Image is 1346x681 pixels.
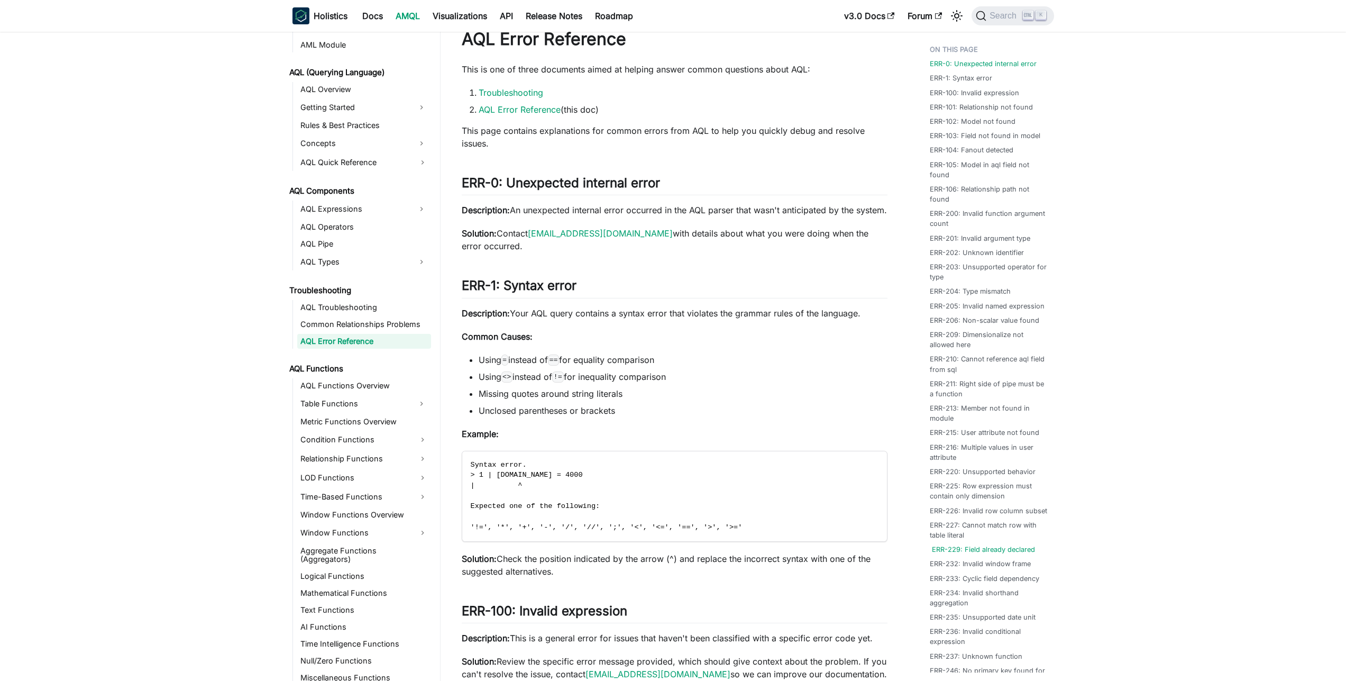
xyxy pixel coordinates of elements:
[930,315,1039,325] a: ERR-206: Non-scalar value found
[462,175,887,195] h2: ERR-0: Unexpected internal error
[297,603,431,618] a: Text Functions
[292,7,309,24] img: Holistics
[471,471,583,479] span: > 1 | [DOMAIN_NAME] = 4000
[930,59,1037,69] a: ERR-0: Unexpected internal error
[479,370,887,383] li: Using instead of for inequality comparison
[412,253,431,270] button: Expand sidebar category 'AQL Types'
[412,395,431,412] button: Expand sidebar category 'Table Functions'
[297,300,431,315] a: AQL Troubleshooting
[462,656,497,667] strong: Solution:
[948,7,965,24] button: Switch between dark and light mode (currently light mode)
[297,82,431,97] a: AQL Overview
[930,559,1031,569] a: ERR-232: Invalid window frame
[297,450,431,467] a: Relationship Functions
[462,204,887,216] p: An unexpected internal error occurred in the AQL parser that wasn't anticipated by the system.
[930,102,1033,112] a: ERR-101: Relationship not found
[462,307,887,320] p: Your AQL query contains a syntax error that violates the grammar rules of the language.
[297,543,431,567] a: Aggregate Functions (Aggregators)
[292,7,347,24] a: HolisticsHolistics
[930,626,1048,647] a: ERR-236: Invalid conditional expression
[930,481,1048,501] a: ERR-225: Row expression must contain only dimension
[297,488,431,505] a: Time-Based Functions
[930,354,1048,374] a: ERR-210: Cannot reference aql field from sql
[930,442,1048,462] a: ERR-216: Multiple values in user attribute
[930,73,992,83] a: ERR-1: Syntax error
[297,637,431,651] a: Time Intelligence Functions
[479,104,561,115] a: AQL Error Reference
[297,135,412,152] a: Concepts
[930,379,1048,399] a: ERR-211: Right side of pipe must be a function
[297,395,412,412] a: Table Functions
[462,205,510,215] strong: Description:
[471,502,600,510] span: Expected one of the following:
[930,506,1047,516] a: ERR-226: Invalid row column subset
[462,227,887,252] p: Contact with details about what you were doing when the error occurred.
[462,632,887,644] p: This is a general error for issues that haven't been classified with a specific error code yet.
[930,588,1048,608] a: ERR-234: Invalid shorthand aggregation
[838,7,901,24] a: v3.0 Docs
[930,233,1030,243] a: ERR-201: Invalid argument type
[930,184,1048,204] a: ERR-106: Relationship path not found
[462,228,497,239] strong: Solution:
[297,653,431,668] a: Null/Zero Functions
[389,7,426,24] a: AMQL
[930,651,1022,661] a: ERR-237: Unknown function
[930,520,1048,540] a: ERR-227: Cannot match row with table literal
[462,63,887,76] p: This is one of three documents aimed at helping answer common questions about AQL:
[528,228,673,239] a: [EMAIL_ADDRESS][DOMAIN_NAME]
[493,7,519,24] a: API
[286,65,431,80] a: AQL (Querying Language)
[462,552,887,578] p: Check the position indicated by the arrow (^) and replace the incorrect syntax with one of the su...
[462,603,887,623] h2: ERR-100: Invalid expression
[930,574,1039,584] a: ERR-233: Cyclic field dependency
[519,7,589,24] a: Release Notes
[462,633,510,643] strong: Description:
[282,32,441,681] nav: Docs sidebar
[297,317,431,332] a: Common Relationships Problems
[930,467,1036,477] a: ERR-220: Unsupported behavior
[501,355,508,365] code: =
[426,7,493,24] a: Visualizations
[930,330,1048,350] a: ERR-209: Dimensionalize not allowed here
[930,301,1045,311] a: ERR-205: Invalid named expression
[548,355,560,365] code: ==
[986,11,1023,21] span: Search
[471,461,527,469] span: Syntax error.
[297,118,431,133] a: Rules & Best Practices
[297,220,431,234] a: AQL Operators
[930,88,1019,98] a: ERR-100: Invalid expression
[297,507,431,522] a: Window Functions Overview
[462,29,887,50] h1: AQL Error Reference
[297,431,431,448] a: Condition Functions
[930,131,1040,141] a: ERR-103: Field not found in model
[930,145,1013,155] a: ERR-104: Fanout detected
[412,135,431,152] button: Expand sidebar category 'Concepts'
[356,7,389,24] a: Docs
[930,286,1011,296] a: ERR-204: Type mismatch
[462,655,887,680] p: Review the specific error message provided, which should give context about the problem. If you c...
[471,523,743,531] span: '!=', '*', '+', '-', '/', '//', ';', '<', '<=', '==', '>', '>='
[297,99,412,116] a: Getting Started
[930,160,1048,180] a: ERR-105: Model in aql field not found
[930,262,1048,282] a: ERR-203: Unsupported operator for type
[462,331,533,342] strong: Common Causes:
[589,7,639,24] a: Roadmap
[297,237,431,251] a: AQL Pipe
[930,612,1036,622] a: ERR-235: Unsupported date unit
[297,253,412,270] a: AQL Types
[462,278,887,298] h2: ERR-1: Syntax error
[297,378,431,393] a: AQL Functions Overview
[297,586,431,601] a: Mathematical Functions
[552,371,564,382] code: !=
[286,283,431,298] a: Troubleshooting
[412,201,431,217] button: Expand sidebar category 'AQL Expressions'
[930,116,1015,126] a: ERR-102: Model not found
[479,353,887,366] li: Using instead of for equality comparison
[297,620,431,634] a: AI Functions
[479,103,887,116] li: (this doc)
[297,334,431,349] a: AQL Error Reference
[314,10,347,22] b: Holistics
[479,87,543,98] a: Troubleshooting
[471,482,523,489] span: | ^
[297,469,431,486] a: LOD Functions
